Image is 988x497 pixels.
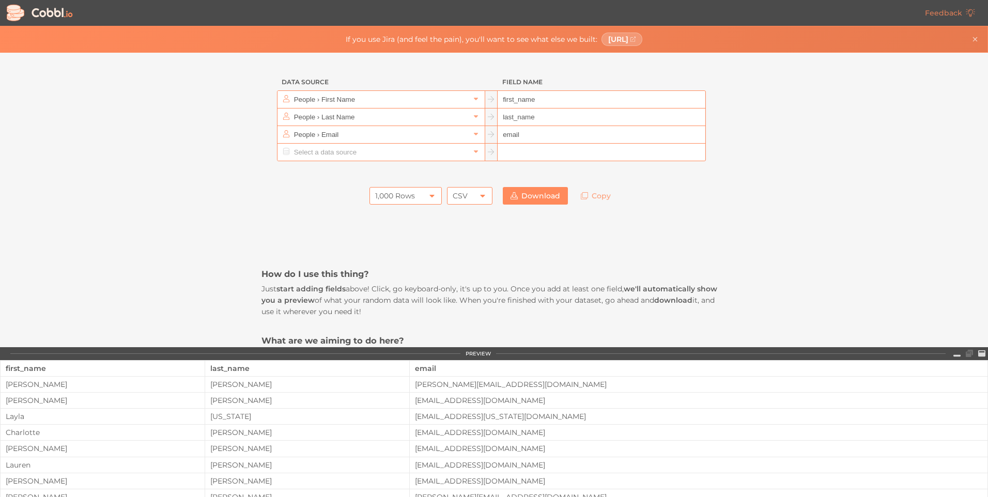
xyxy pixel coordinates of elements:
[1,461,205,469] div: Lauren
[205,428,409,437] div: [PERSON_NAME]
[415,361,982,376] div: email
[1,412,205,421] div: Layla
[291,126,470,143] input: Select a data source
[466,351,491,357] div: PREVIEW
[291,108,470,126] input: Select a data source
[291,144,470,161] input: Select a data source
[498,73,706,91] h3: Field Name
[1,444,205,453] div: [PERSON_NAME]
[410,396,987,405] div: [EMAIL_ADDRESS][DOMAIN_NAME]
[503,187,568,205] a: Download
[1,477,205,485] div: [PERSON_NAME]
[410,380,987,389] div: [PERSON_NAME][EMAIL_ADDRESS][DOMAIN_NAME]
[1,428,205,437] div: Charlotte
[210,361,404,376] div: last_name
[205,412,409,421] div: [US_STATE]
[277,73,485,91] h3: Data Source
[573,187,619,205] a: Copy
[410,461,987,469] div: [EMAIL_ADDRESS][DOMAIN_NAME]
[276,284,346,293] strong: start adding fields
[410,412,987,421] div: [EMAIL_ADDRESS][US_STATE][DOMAIN_NAME]
[608,35,628,43] span: [URL]
[410,444,987,453] div: [EMAIL_ADDRESS][DOMAIN_NAME]
[410,428,987,437] div: [EMAIL_ADDRESS][DOMAIN_NAME]
[261,283,727,318] p: Just above! Click, go keyboard-only, it's up to you. Once you add at least one field, of what you...
[601,33,643,46] a: [URL]
[205,396,409,405] div: [PERSON_NAME]
[6,361,199,376] div: first_name
[261,335,727,346] h3: What are we aiming to do here?
[969,33,981,45] button: Close banner
[654,296,692,305] strong: download
[410,477,987,485] div: [EMAIL_ADDRESS][DOMAIN_NAME]
[346,35,597,43] span: If you use Jira (and feel the pain), you'll want to see what else we built:
[453,187,468,205] div: CSV
[261,268,727,279] h3: How do I use this thing?
[291,91,470,108] input: Select a data source
[205,477,409,485] div: [PERSON_NAME]
[205,444,409,453] div: [PERSON_NAME]
[1,396,205,405] div: [PERSON_NAME]
[375,187,415,205] div: 1,000 Rows
[205,380,409,389] div: [PERSON_NAME]
[1,380,205,389] div: [PERSON_NAME]
[917,4,983,22] a: Feedback
[205,461,409,469] div: [PERSON_NAME]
